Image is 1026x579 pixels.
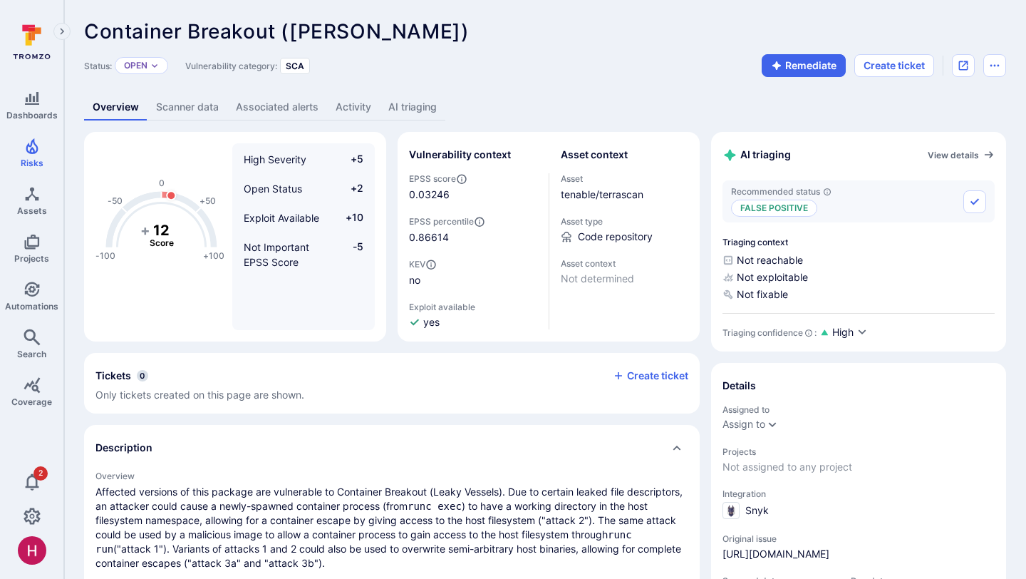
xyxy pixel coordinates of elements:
[380,94,445,121] a: AI triaging
[722,270,995,285] span: Not exploitable
[57,26,67,38] i: Expand navigation menu
[561,148,628,162] h2: Asset context
[722,533,995,544] span: Original issue
[53,23,71,40] button: Expand navigation menu
[124,60,147,71] button: Open
[963,190,986,213] button: Accept recommended status
[409,259,537,270] span: KEV
[14,253,49,264] span: Projects
[227,94,327,121] a: Associated alerts
[731,186,831,197] span: Recommended status
[854,54,934,77] button: Create ticket
[336,181,363,196] span: +2
[140,222,150,239] tspan: +
[18,536,46,565] img: ACg8ocKzQzwPSwOZT_k9C736TfcBpCStqIZdMR9gXOhJgTaH9y_tsw=s96-c
[17,349,46,359] span: Search
[244,212,319,224] span: Exploit Available
[613,369,688,382] button: Create ticket
[423,315,440,329] span: yes
[150,61,159,70] button: Expand dropdown
[203,250,224,261] text: +100
[185,61,277,71] span: Vulnerability category:
[409,148,511,162] h2: Vulnerability context
[722,148,791,163] h2: AI triaging
[18,536,46,565] div: Harshil Parikh
[244,241,309,268] span: Not Important EPSS Score
[409,230,537,245] span: 0.86614
[722,419,765,430] button: Assign to
[336,152,363,167] span: +5
[722,287,995,302] span: Not fixable
[33,466,48,481] span: 2
[823,188,831,196] svg: AI triaging agent's recommendation for vulnerability status
[336,240,363,270] span: -5
[108,195,123,206] text: -50
[95,389,304,401] span: Only tickets created on this page are shown.
[133,222,190,249] g: The vulnerability score is based on the parameters defined in the settings
[95,485,688,570] p: Affected versions of this package are vulnerable to Container Breakout (Leaky Vessels). Due to ce...
[409,302,475,312] span: Exploit available
[561,258,689,269] span: Asset context
[409,273,537,287] span: no
[722,488,995,499] span: Integration
[952,54,975,77] div: Open original issue
[84,353,700,414] div: Collapse
[84,19,469,43] span: Container Breakout ([PERSON_NAME])
[409,188,450,202] span: 0.03246
[722,460,995,474] span: Not assigned to any project
[84,94,1006,121] div: Vulnerability tabs
[722,547,829,561] a: [URL][DOMAIN_NAME]
[409,173,537,185] span: EPSS score
[722,253,995,267] span: Not reachable
[244,183,302,195] span: Open Status
[561,216,689,227] span: Asset type
[21,158,43,168] span: Risks
[722,379,756,393] h2: Details
[84,94,147,121] a: Overview
[767,419,778,430] button: Expand dropdown
[150,237,174,248] text: Score
[561,173,689,184] span: Asset
[84,425,700,471] div: Collapse description
[408,501,462,512] code: runc exec
[336,210,363,225] span: +10
[983,54,1006,77] button: Options menu
[731,200,817,217] p: False positive
[199,195,216,206] text: +50
[722,327,817,338] div: Triaging confidence :
[84,353,700,414] section: tickets card
[762,54,846,77] button: Remediate
[147,94,227,121] a: Scanner data
[578,230,653,244] span: Code repository
[244,153,306,165] span: High Severity
[95,250,115,261] text: -100
[745,503,769,518] span: Snyk
[153,222,170,239] tspan: 12
[95,471,688,481] h2: Overview
[409,216,537,227] span: EPSS percentile
[95,441,152,455] h2: Description
[832,325,868,340] button: High
[280,58,310,74] div: SCA
[561,272,689,286] span: Not determined
[722,404,995,415] span: Assigned to
[804,329,813,337] svg: AI Triaging Agent self-evaluates the confidence behind recommended status based on the depth and ...
[327,94,380,121] a: Activity
[6,110,58,121] span: Dashboards
[5,301,58,312] span: Automations
[95,369,131,383] h2: Tickets
[137,370,148,381] span: 0
[11,396,52,407] span: Coverage
[159,178,165,188] text: 0
[928,149,995,160] a: View details
[17,205,47,216] span: Assets
[84,61,112,71] span: Status:
[832,325,854,339] span: High
[722,446,995,457] span: Projects
[722,237,995,247] span: Triaging context
[561,188,643,200] a: tenable/terrascan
